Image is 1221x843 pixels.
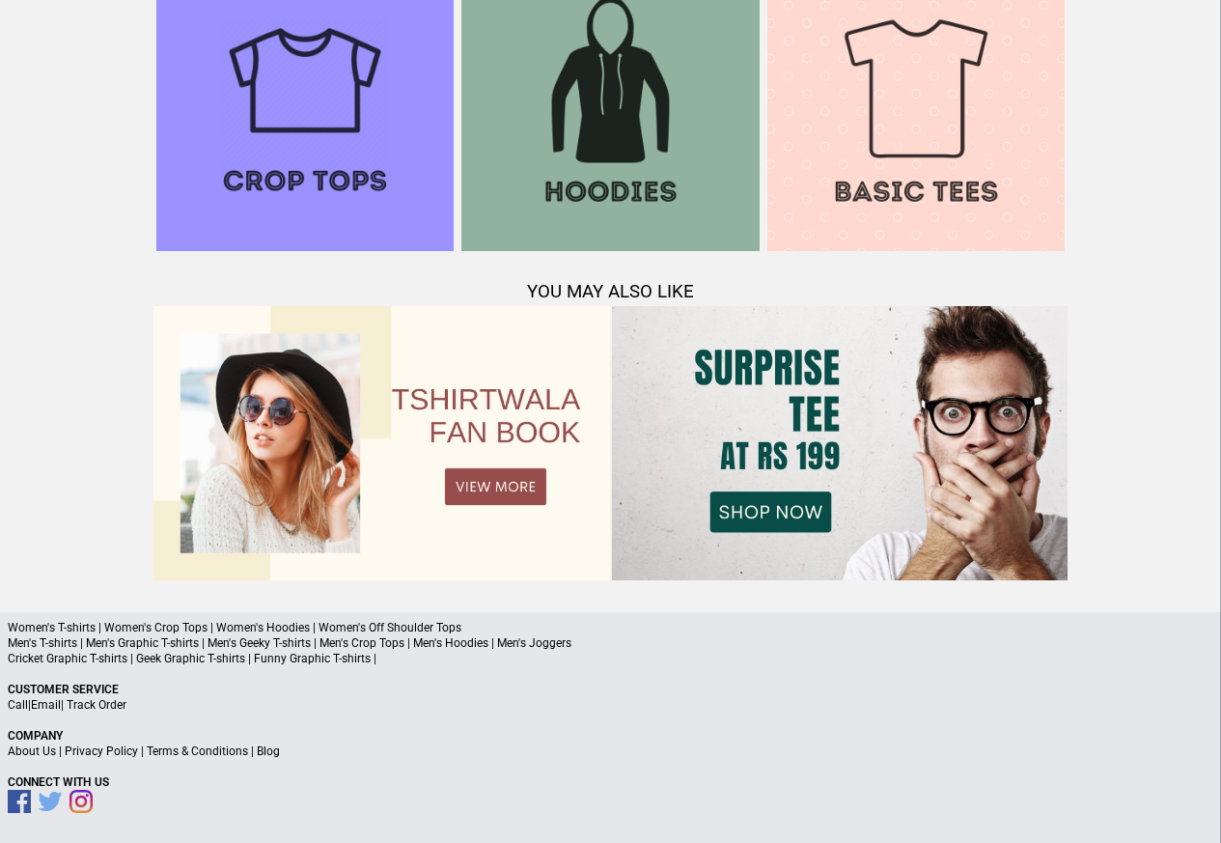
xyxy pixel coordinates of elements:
[8,728,1213,744] p: Company
[8,682,1213,697] p: Customer Service
[65,745,138,758] a: Privacy Policy
[8,774,1213,790] p: Connect With Us
[31,698,61,712] a: Email
[8,620,1213,635] p: Women's T-shirts | Women's Crop Tops | Women's Hoodies | Women's Off Shoulder Tops
[8,697,1213,713] p: | |
[8,745,56,758] a: About Us
[147,745,248,758] a: Terms & Conditions
[8,698,28,712] a: Call
[8,635,1213,651] p: Men's T-shirts | Men's Graphic T-shirts | Men's Geeky T-shirts | Men's Crop Tops | Men's Hoodies ...
[257,745,280,758] a: Blog
[527,281,694,302] span: YOU MAY ALSO LIKE
[8,651,1213,666] p: Cricket Graphic T-shirts | Geek Graphic T-shirts | Funny Graphic T-shirts |
[67,698,126,712] a: Track Order
[8,744,1213,759] p: | | |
